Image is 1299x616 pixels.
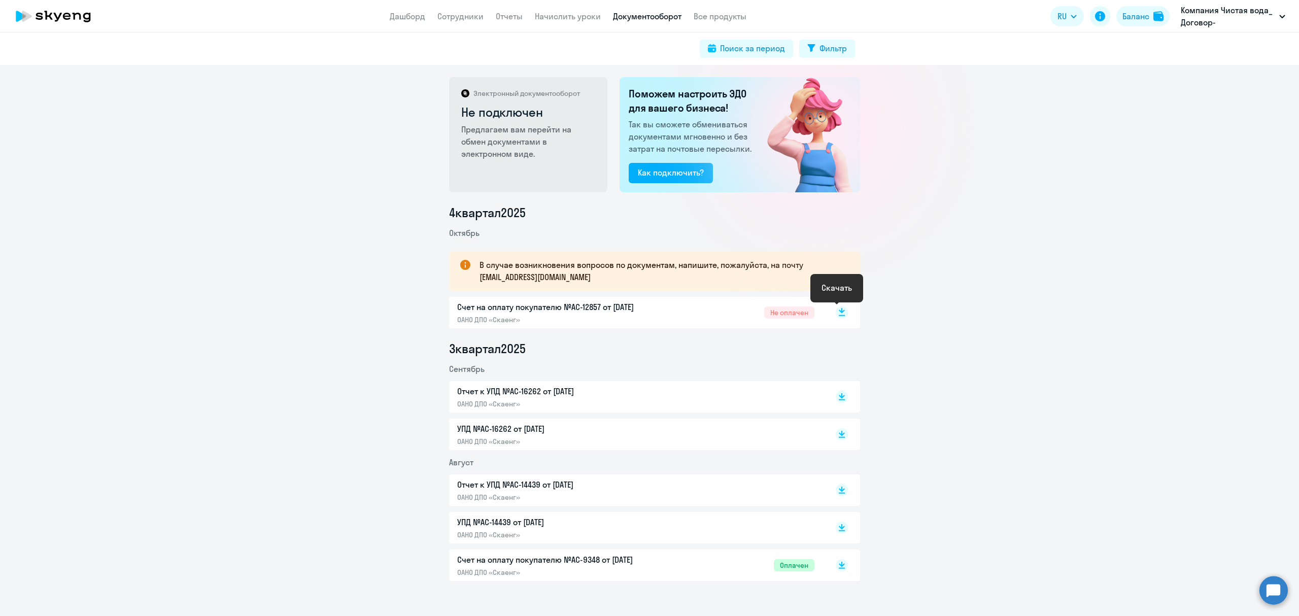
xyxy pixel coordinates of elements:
li: 4 квартал 2025 [449,204,860,221]
span: Оплачен [774,559,814,571]
div: Баланс [1122,10,1149,22]
a: УПД №AC-14439 от [DATE]ОАНО ДПО «Скаенг» [457,516,814,539]
span: RU [1057,10,1067,22]
p: Компания Чистая вода_ Договор-предоплата_2025 года, КОМПАНИЯ ЧИСТАЯ ВОДА, ООО [1181,4,1275,28]
a: Отчеты [496,11,523,21]
span: Октябрь [449,228,480,238]
p: ОАНО ДПО «Скаенг» [457,493,670,502]
a: Счет на оплату покупателю №AC-9348 от [DATE]ОАНО ДПО «Скаенг»Оплачен [457,554,814,577]
button: Поиск за период [700,40,793,58]
a: Дашборд [390,11,425,21]
p: Электронный документооборот [473,89,580,98]
img: not_connected [746,77,860,192]
button: RU [1050,6,1084,26]
div: Как подключить? [638,166,704,179]
img: balance [1153,11,1164,21]
p: В случае возникновения вопросов по документам, напишите, пожалуйста, на почту [EMAIL_ADDRESS][DOM... [480,259,842,283]
h2: Поможем настроить ЭДО для вашего бизнеса! [629,87,755,115]
p: УПД №AC-14439 от [DATE] [457,516,670,528]
p: Счет на оплату покупателю №AC-9348 от [DATE] [457,554,670,566]
span: Не оплачен [764,306,814,319]
a: УПД №AC-16262 от [DATE]ОАНО ДПО «Скаенг» [457,423,814,446]
li: 3 квартал 2025 [449,340,860,357]
a: Отчет к УПД №AC-14439 от [DATE]ОАНО ДПО «Скаенг» [457,478,814,502]
p: Отчет к УПД №AC-16262 от [DATE] [457,385,670,397]
p: Отчет к УПД №AC-14439 от [DATE] [457,478,670,491]
span: Сентябрь [449,364,485,374]
button: Фильтр [799,40,855,58]
div: Фильтр [819,42,847,54]
a: Счет на оплату покупателю №AC-12857 от [DATE]ОАНО ДПО «Скаенг»Не оплачен [457,301,814,324]
div: Скачать [822,282,852,294]
p: ОАНО ДПО «Скаенг» [457,568,670,577]
p: ОАНО ДПО «Скаенг» [457,399,670,408]
p: ОАНО ДПО «Скаенг» [457,437,670,446]
button: Как подключить? [629,163,713,183]
p: УПД №AC-16262 от [DATE] [457,423,670,435]
span: Август [449,457,473,467]
a: Сотрудники [437,11,484,21]
button: Компания Чистая вода_ Договор-предоплата_2025 года, КОМПАНИЯ ЧИСТАЯ ВОДА, ООО [1176,4,1290,28]
button: Балансbalance [1116,6,1170,26]
p: Так вы сможете обмениваться документами мгновенно и без затрат на почтовые пересылки. [629,118,755,155]
a: Документооборот [613,11,681,21]
a: Начислить уроки [535,11,601,21]
a: Отчет к УПД №AC-16262 от [DATE]ОАНО ДПО «Скаенг» [457,385,814,408]
p: Предлагаем вам перейти на обмен документами в электронном виде. [461,123,597,160]
p: Счет на оплату покупателю №AC-12857 от [DATE] [457,301,670,313]
div: Поиск за период [720,42,785,54]
h2: Не подключен [461,104,597,120]
p: ОАНО ДПО «Скаенг» [457,315,670,324]
a: Все продукты [694,11,746,21]
p: ОАНО ДПО «Скаенг» [457,530,670,539]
